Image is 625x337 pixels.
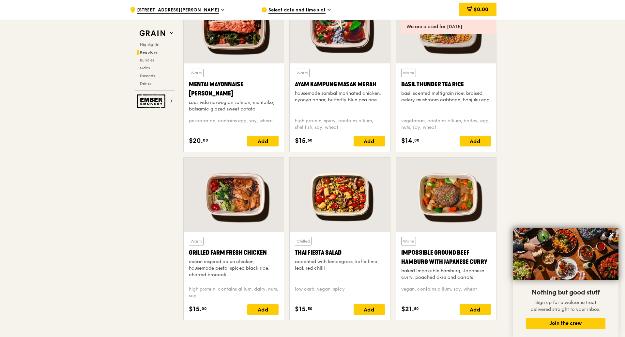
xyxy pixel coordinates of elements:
[140,81,151,86] span: Drinks
[460,304,491,315] div: Add
[532,289,600,296] span: Nothing but good stuff
[308,306,312,311] span: 50
[401,80,491,89] div: Basil Thunder Tea Rice
[513,228,618,280] img: DSC07876-Edit02-Large.jpeg
[401,118,491,131] div: vegetarian, contains allium, barley, egg, nuts, soy, wheat
[189,118,279,131] div: pescatarian, contains egg, soy, wheat
[401,268,491,281] div: baked Impossible hamburg, Japanese curry, poached okra and carrots
[189,99,279,112] div: sous vide norwegian salmon, mentaiko, balsamic glazed sweet potato
[189,304,202,314] span: $15.
[268,7,326,14] span: Select date and time slot
[189,69,204,77] div: Warm
[295,286,385,299] div: low carb, vegan, spicy
[401,304,414,314] span: $21.
[295,304,308,314] span: $15.
[401,248,491,266] div: Impossible Ground Beef Hamburg with Japanese Curry
[189,136,203,146] span: $20.
[189,286,279,299] div: high protein, contains allium, dairy, nuts, soy
[295,118,385,131] div: high protein, spicy, contains allium, shellfish, soy, wheat
[295,136,308,146] span: $15.
[189,237,204,245] div: Warm
[401,69,416,77] div: Warm
[406,24,491,30] div: We are closed for [DATE]
[295,248,385,257] div: Thai Fiesta Salad
[474,6,488,12] span: $0.00
[140,66,150,70] span: Sides
[308,138,312,143] span: 50
[526,318,605,329] button: Join the crew
[137,7,219,14] span: [STREET_ADDRESS][PERSON_NAME]
[401,136,414,146] span: $14.
[354,304,385,315] div: Add
[460,136,491,146] div: Add
[140,42,159,47] span: Highlights
[140,50,157,55] span: Regulars
[140,74,155,78] span: Desserts
[137,27,167,39] img: Grain web logo
[247,136,279,146] div: Add
[295,237,312,245] div: Chilled
[401,237,416,245] div: Warm
[189,80,279,98] div: Mentai Mayonnaise [PERSON_NAME]
[140,58,154,62] span: Bundles
[189,248,279,257] div: Grilled Farm Fresh Chicken
[295,69,310,77] div: Warm
[606,229,617,240] button: Close
[295,90,385,103] div: housemade sambal marinated chicken, nyonya achar, butterfly blue pea rice
[531,300,601,312] span: Sign up for a welcome treat delivered straight to your inbox.
[414,138,419,143] span: 00
[137,94,167,108] img: Ember Smokery web logo
[189,259,279,278] div: indian inspired cajun chicken, housemade pesto, spiced black rice, charred broccoli
[401,286,491,299] div: vegan, contains allium, soy, wheat
[203,138,208,143] span: 00
[202,306,207,311] span: 00
[401,90,491,103] div: basil scented multigrain rice, braised celery mushroom cabbage, hanjuku egg
[354,136,385,146] div: Add
[295,259,385,272] div: accented with lemongrass, kaffir lime leaf, red chilli
[414,306,419,311] span: 50
[247,304,279,315] div: Add
[295,80,385,89] div: Ayam Kampung Masak Merah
